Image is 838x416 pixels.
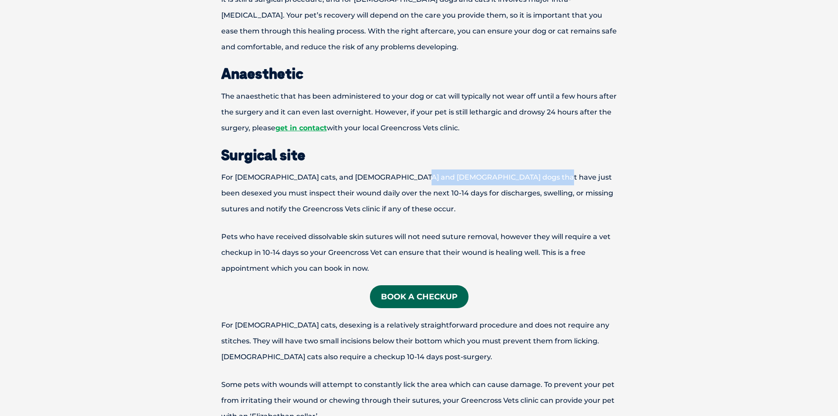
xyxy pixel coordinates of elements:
p: For [DEMOGRAPHIC_DATA] cats, desexing is a relatively straightforward procedure and does not requ... [190,317,648,365]
a: get in contact [275,124,327,132]
p: For [DEMOGRAPHIC_DATA] cats, and [DEMOGRAPHIC_DATA] and [DEMOGRAPHIC_DATA] dogs that have just be... [190,169,648,217]
p: Pets who have received dissolvable skin sutures will not need suture removal, however they will r... [190,229,648,276]
strong: Anaesthetic [221,65,303,82]
strong: Surgical site [221,146,305,164]
p: The anaesthetic that has been administered to your dog or cat will typically not wear off until a... [190,88,648,136]
a: Book a checkup [370,285,468,308]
